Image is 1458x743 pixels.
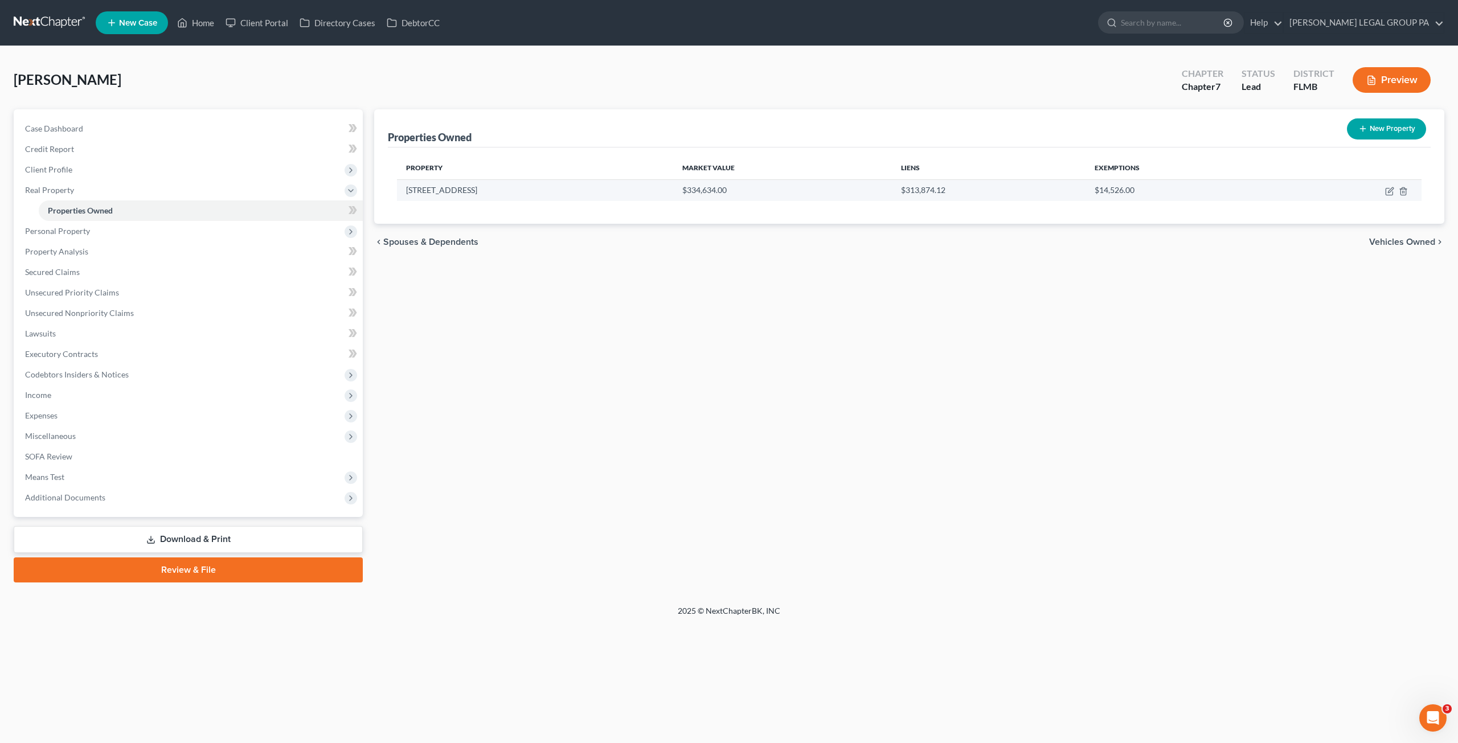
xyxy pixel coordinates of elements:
[25,185,74,195] span: Real Property
[25,390,51,400] span: Income
[1242,67,1275,80] div: Status
[1086,179,1281,201] td: $14,526.00
[1215,81,1221,92] span: 7
[1369,237,1435,247] span: Vehicles Owned
[25,349,98,359] span: Executory Contracts
[25,165,72,174] span: Client Profile
[25,329,56,338] span: Lawsuits
[16,303,363,323] a: Unsecured Nonpriority Claims
[1293,80,1334,93] div: FLMB
[1435,237,1444,247] i: chevron_right
[16,446,363,467] a: SOFA Review
[171,13,220,33] a: Home
[25,144,74,154] span: Credit Report
[1086,157,1281,179] th: Exemptions
[220,13,294,33] a: Client Portal
[16,262,363,282] a: Secured Claims
[1182,80,1223,93] div: Chapter
[673,157,891,179] th: Market Value
[397,157,673,179] th: Property
[892,157,1086,179] th: Liens
[374,237,478,247] button: chevron_left Spouses & Dependents
[1293,67,1334,80] div: District
[1284,13,1444,33] a: [PERSON_NAME] LEGAL GROUP PA
[16,118,363,139] a: Case Dashboard
[16,344,363,364] a: Executory Contracts
[16,241,363,262] a: Property Analysis
[1347,118,1426,139] button: New Property
[39,200,363,221] a: Properties Owned
[1182,67,1223,80] div: Chapter
[374,237,383,247] i: chevron_left
[25,431,76,441] span: Miscellaneous
[397,179,673,201] td: [STREET_ADDRESS]
[1121,12,1225,33] input: Search by name...
[16,282,363,303] a: Unsecured Priority Claims
[1242,80,1275,93] div: Lead
[294,13,381,33] a: Directory Cases
[1244,13,1283,33] a: Help
[16,139,363,159] a: Credit Report
[25,492,105,502] span: Additional Documents
[673,179,891,201] td: $334,634.00
[25,411,58,420] span: Expenses
[25,124,83,133] span: Case Dashboard
[14,557,363,582] a: Review & File
[404,605,1054,626] div: 2025 © NextChapterBK, INC
[25,370,129,379] span: Codebtors Insiders & Notices
[1443,704,1452,713] span: 3
[1369,237,1444,247] button: Vehicles Owned chevron_right
[14,526,363,553] a: Download & Print
[25,472,64,482] span: Means Test
[25,247,88,256] span: Property Analysis
[119,19,157,27] span: New Case
[25,308,134,318] span: Unsecured Nonpriority Claims
[25,288,119,297] span: Unsecured Priority Claims
[383,237,478,247] span: Spouses & Dependents
[892,179,1086,201] td: $313,874.12
[1353,67,1431,93] button: Preview
[388,130,472,144] div: Properties Owned
[1419,704,1447,732] iframe: Intercom live chat
[14,71,121,88] span: [PERSON_NAME]
[48,206,113,215] span: Properties Owned
[25,226,90,236] span: Personal Property
[381,13,445,33] a: DebtorCC
[25,451,72,461] span: SOFA Review
[25,267,80,277] span: Secured Claims
[16,323,363,344] a: Lawsuits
